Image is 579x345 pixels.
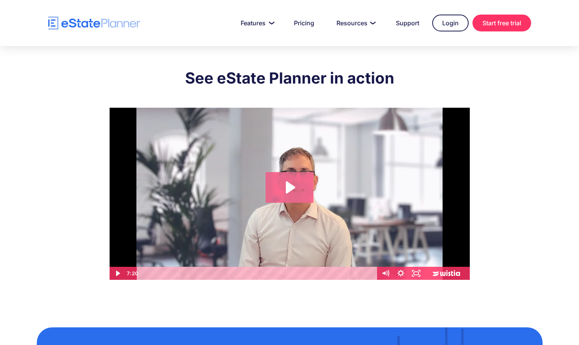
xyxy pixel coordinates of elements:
a: Resources [327,15,383,31]
a: Login [432,15,469,31]
button: Mute [378,267,393,280]
a: Support [387,15,428,31]
a: Pricing [285,15,323,31]
img: Video Thumbnail [110,108,470,280]
button: Play Video [110,267,125,280]
div: Playbar [143,267,374,280]
a: Features [231,15,281,31]
h2: See eState Planner in action [110,69,470,88]
button: Fullscreen [408,267,424,280]
button: Play Video: eState Product Demo Video [266,172,313,203]
a: Wistia Logo -- Learn More [424,267,470,280]
button: Show settings menu [393,267,408,280]
a: home [48,16,140,30]
a: Start free trial [472,15,531,31]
